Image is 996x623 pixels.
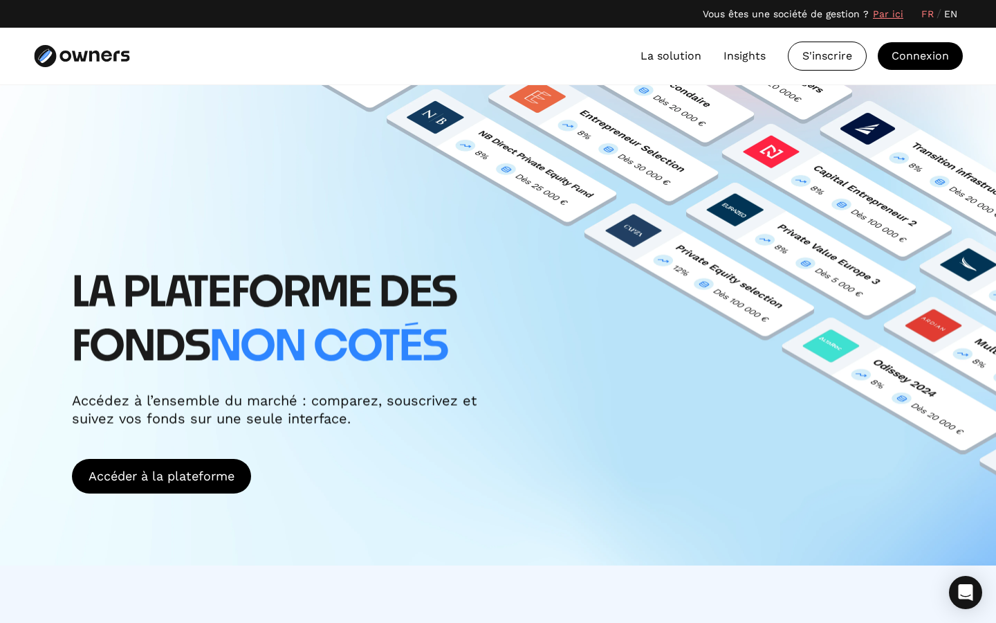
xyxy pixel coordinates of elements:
[703,7,869,21] div: Vous êtes une société de gestion ?
[788,42,866,70] div: S'inscrire
[788,42,867,71] a: S'inscrire
[72,267,542,375] h1: LA PLATEFORME DES FONDS
[878,42,963,70] a: Connexion
[723,48,766,64] a: Insights
[949,576,982,609] div: Open Intercom Messenger
[873,7,903,21] a: Par ici
[921,7,934,21] a: FR
[640,48,701,64] a: La solution
[72,459,251,494] a: Accéder à la plateforme
[72,392,487,428] div: Accédez à l’ensemble du marché : comparez, souscrivez et suivez vos fonds sur une seule interface.
[210,327,448,369] span: non cotés
[937,6,941,22] div: /
[944,7,957,21] a: EN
